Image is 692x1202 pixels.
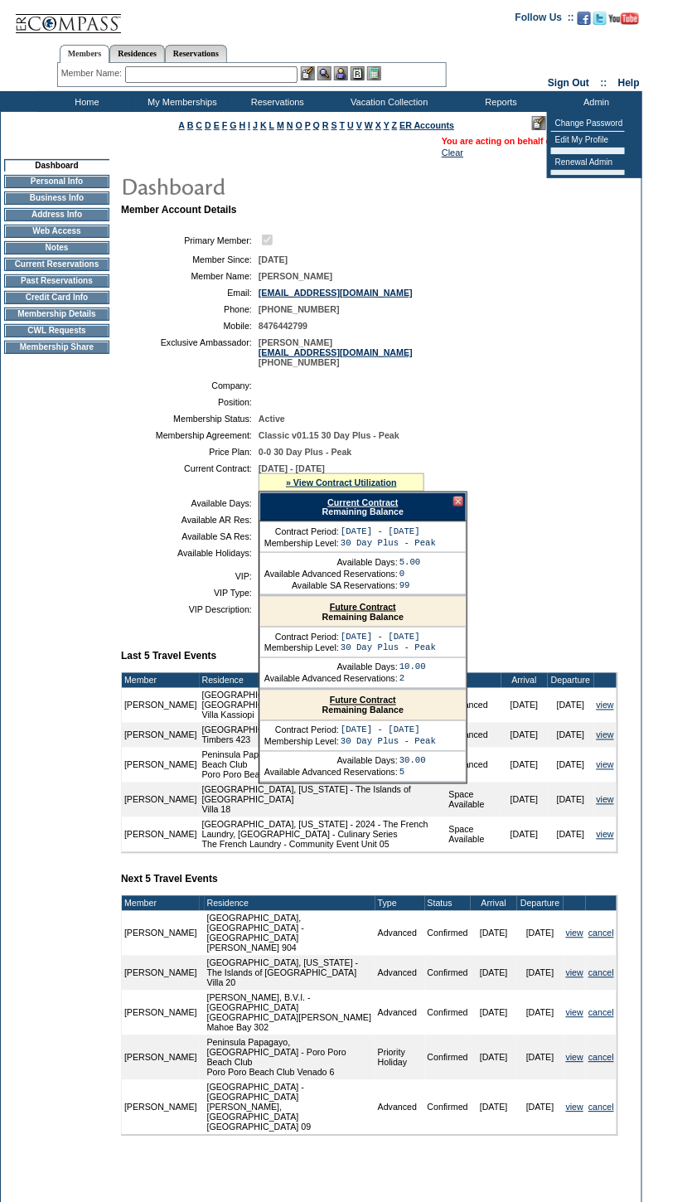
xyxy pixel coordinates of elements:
[588,1008,614,1018] a: cancel
[61,66,125,80] div: Member Name:
[264,580,398,590] td: Available SA Reservations:
[517,956,564,991] td: [DATE]
[128,463,252,492] td: Current Contract:
[128,515,252,525] td: Available AR Res:
[501,723,548,748] td: [DATE]
[200,723,447,748] td: [GEOGRAPHIC_DATA], [US_STATE] - The Timbers Club Timbers 423
[128,288,252,298] td: Email:
[330,696,396,705] a: Future Contract
[323,91,452,112] td: Vacation Collection
[4,341,109,354] td: Membership Share
[548,723,594,748] td: [DATE]
[122,817,200,852] td: [PERSON_NAME]
[548,77,589,89] a: Sign Out
[501,673,548,688] td: Arrival
[425,911,471,956] td: Confirmed
[264,756,398,766] td: Available Days:
[447,723,501,748] td: Advanced
[128,447,252,457] td: Price Plan:
[264,662,398,672] td: Available Days:
[548,748,594,783] td: [DATE]
[566,968,583,978] a: view
[122,911,200,956] td: [PERSON_NAME]
[566,1103,583,1112] a: view
[425,991,471,1035] td: Confirmed
[375,120,381,130] a: X
[515,10,574,30] td: Follow Us ::
[517,991,564,1035] td: [DATE]
[548,673,594,688] td: Departure
[399,768,426,778] td: 5
[277,120,284,130] a: M
[179,120,185,130] a: A
[384,120,390,130] a: Y
[122,991,200,1035] td: [PERSON_NAME]
[121,204,237,216] b: Member Account Details
[128,304,252,314] td: Phone:
[578,12,591,25] img: Become our fan on Facebook
[313,120,320,130] a: Q
[501,817,548,852] td: [DATE]
[517,1035,564,1080] td: [DATE]
[133,91,228,112] td: My Memberships
[287,120,293,130] a: N
[425,1080,471,1135] td: Confirmed
[200,748,447,783] td: Peninsula Papagayo, [GEOGRAPHIC_DATA] - Poro Poro Beach Club Poro Poro Beach Club Venado 9
[205,956,375,991] td: [GEOGRAPHIC_DATA], [US_STATE] - The Islands of [GEOGRAPHIC_DATA] Villa 20
[548,783,594,817] td: [DATE]
[375,911,425,956] td: Advanced
[471,991,517,1035] td: [DATE]
[4,208,109,221] td: Address Info
[551,154,625,171] td: Renewal Admin
[264,737,339,747] td: Membership Level:
[447,783,501,817] td: Space Available
[122,673,200,688] td: Member
[334,66,348,80] img: Impersonate
[517,896,564,911] td: Departure
[471,911,517,956] td: [DATE]
[200,673,447,688] td: Residence
[264,538,339,548] td: Membership Level:
[286,477,397,487] a: » View Contract Utilization
[566,928,583,938] a: view
[4,225,109,238] td: Web Access
[259,337,413,367] span: [PERSON_NAME] [PHONE_NUMBER]
[240,120,246,130] a: H
[392,120,398,130] a: Z
[264,526,339,536] td: Contract Period:
[501,748,548,783] td: [DATE]
[331,120,337,130] a: S
[230,120,236,130] a: G
[128,254,252,264] td: Member Since:
[259,304,340,314] span: [PHONE_NUMBER]
[4,274,109,288] td: Past Reservations
[4,191,109,205] td: Business Info
[259,492,467,521] div: Remaining Balance
[367,66,381,80] img: b_calculator.gif
[375,896,425,911] td: Type
[340,120,346,130] a: T
[128,604,252,614] td: VIP Description:
[4,175,109,188] td: Personal Info
[317,66,331,80] img: View
[214,120,220,130] a: E
[588,1103,614,1112] a: cancel
[305,120,311,130] a: P
[260,120,267,130] a: K
[442,136,632,146] span: You are acting on behalf of:
[593,12,607,25] img: Follow us on Twitter
[425,896,471,911] td: Status
[471,896,517,911] td: Arrival
[447,688,501,723] td: Advanced
[128,271,252,281] td: Member Name:
[566,1008,583,1018] a: view
[264,643,339,653] td: Membership Level:
[597,830,614,840] a: view
[4,159,109,172] td: Dashboard
[128,380,252,390] td: Company:
[399,569,421,579] td: 0
[122,783,200,817] td: [PERSON_NAME]
[196,120,202,130] a: C
[60,45,110,63] a: Members
[341,737,436,747] td: 30 Day Plus - Peak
